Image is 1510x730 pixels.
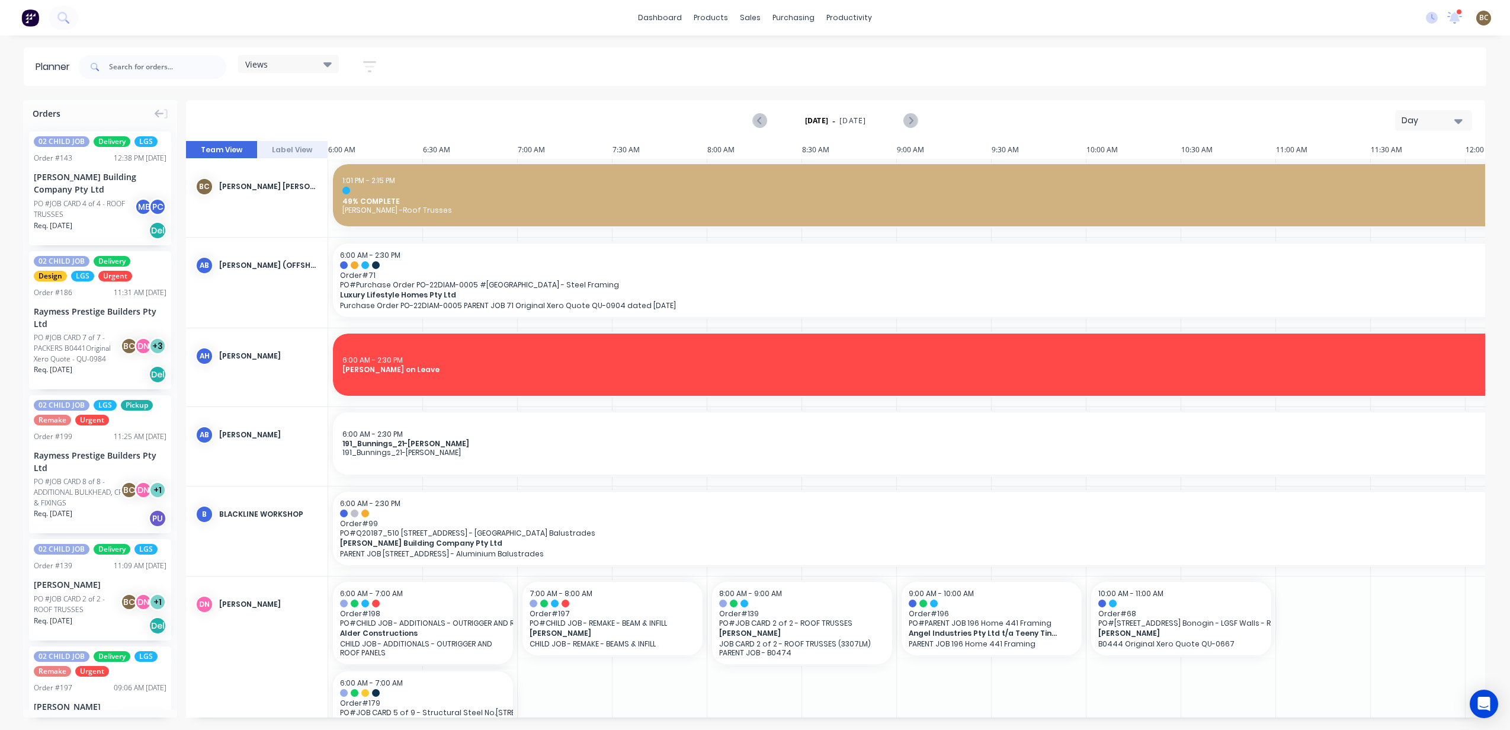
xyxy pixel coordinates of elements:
[120,337,138,355] div: BC
[909,629,1058,638] span: Angel Industries Pty Ltd t/a Teeny Tiny Homes
[340,498,400,508] span: 6:00 AM - 2:30 PM
[802,141,897,159] div: 8:30 AM
[121,400,153,411] span: Pickup
[34,683,72,693] div: Order # 197
[34,198,138,220] div: PO #JOB CARD 4 of 4 - ROOF TRUSSES
[34,332,124,364] div: PO #JOB CARD 7 of 7 - PACKERS B0441Original Xero Quote - QU-0984
[134,337,152,355] div: DN
[1086,141,1181,159] div: 10:00 AM
[719,619,885,627] span: PO # JOB CARD 2 of 2 - ROOF TRUSSES
[71,271,94,281] span: LGS
[340,699,506,707] span: Order # 179
[149,593,166,611] div: + 1
[134,651,158,662] span: LGS
[613,141,707,159] div: 7:30 AM
[518,141,613,159] div: 7:00 AM
[34,578,166,591] div: [PERSON_NAME]
[34,651,89,662] span: 02 CHILD JOB
[530,619,695,627] span: PO # CHILD JOB - REMAKE - BEAM & INFILL
[342,429,403,439] span: 6:00 AM - 2:30 PM
[530,629,679,638] span: [PERSON_NAME]
[1098,588,1163,598] span: 10:00 AM - 11:00 AM
[909,619,1075,627] span: PO # PARENT JOB 196 Home 441 Framing
[195,178,213,196] div: BC
[149,366,166,383] div: Del
[909,588,974,598] span: 9:00 AM - 10:00 AM
[134,593,152,611] div: DN
[719,588,782,598] span: 8:00 AM - 9:00 AM
[219,430,318,440] div: [PERSON_NAME]
[34,700,166,713] div: [PERSON_NAME]
[34,400,89,411] span: 02 CHILD JOB
[120,593,138,611] div: BC
[1402,114,1456,127] div: Day
[34,594,124,615] div: PO #JOB CARD 2 of 2 - ROOF TRUSSES
[820,9,878,27] div: productivity
[34,305,166,330] div: Raymess Prestige Builders Pty Ltd
[34,287,72,298] div: Order # 186
[1479,12,1489,23] span: BC
[21,9,39,27] img: Factory
[530,588,592,598] span: 7:00 AM - 8:00 AM
[342,355,403,365] span: 6:00 AM - 2:30 PM
[340,639,506,657] p: CHILD JOB - ADDITIONALS - OUTRIGGER AND ROOF PANELS
[34,508,72,519] span: Req. [DATE]
[75,666,109,677] span: Urgent
[707,141,802,159] div: 8:00 AM
[219,260,318,271] div: [PERSON_NAME] (OFFSHORE)
[328,141,423,159] div: 6:00 AM
[134,136,158,147] span: LGS
[632,9,688,27] a: dashboard
[149,481,166,499] div: + 1
[719,639,885,657] p: JOB CARD 2 of 2 - ROOF TRUSSES (3307LM) PARENT JOB - B0474
[530,609,695,618] span: Order # 197
[149,617,166,635] div: Del
[34,364,72,375] span: Req. [DATE]
[342,175,395,185] span: 1:01 PM - 2:15 PM
[340,708,506,717] span: PO # JOB CARD 5 of 9 - Structural Steel No.[STREET_ADDRESS]
[134,198,152,216] div: ME
[340,619,506,627] span: PO # CHILD JOB - ADDITIONALS - OUTRIGGER AND ROOF PANELS
[34,220,72,231] span: Req. [DATE]
[33,107,60,120] span: Orders
[109,55,226,79] input: Search for orders...
[195,505,213,523] div: B
[719,629,868,638] span: [PERSON_NAME]
[149,337,166,355] div: + 3
[1371,141,1466,159] div: 11:30 AM
[423,141,518,159] div: 6:30 AM
[839,116,866,126] span: [DATE]
[734,9,767,27] div: sales
[195,595,213,613] div: DN
[36,60,76,74] div: Planner
[688,9,734,27] div: products
[1098,619,1264,627] span: PO # [STREET_ADDRESS] Bonogin - LGSF Walls - Rev 2
[34,171,166,196] div: [PERSON_NAME] Building Company Pty Ltd
[34,415,71,425] span: Remake
[257,141,328,159] button: Label View
[1181,141,1276,159] div: 10:30 AM
[897,141,992,159] div: 9:00 AM
[219,509,318,520] div: BLACKLINE WORKSHOP
[1098,629,1248,638] span: [PERSON_NAME]
[94,544,130,555] span: Delivery
[1395,110,1472,131] button: Day
[94,400,117,411] span: LGS
[219,599,318,610] div: [PERSON_NAME]
[1470,690,1498,718] div: Open Intercom Messenger
[98,271,132,281] span: Urgent
[34,431,72,442] div: Order # 199
[1098,639,1264,648] p: B0444 Original Xero Quote QU-0667
[195,257,213,274] div: AB
[992,141,1086,159] div: 9:30 AM
[34,256,89,267] span: 02 CHILD JOB
[149,222,166,239] div: Del
[219,351,318,361] div: [PERSON_NAME]
[340,588,403,598] span: 6:00 AM - 7:00 AM
[34,476,124,508] div: PO #JOB CARD 8 of 8 - ADDITIONAL BULKHEAD, CP & FIXINGS
[186,141,257,159] button: Team View
[149,198,166,216] div: PC
[114,153,166,164] div: 12:38 PM [DATE]
[120,481,138,499] div: BC
[34,449,166,474] div: Raymess Prestige Builders Pty Ltd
